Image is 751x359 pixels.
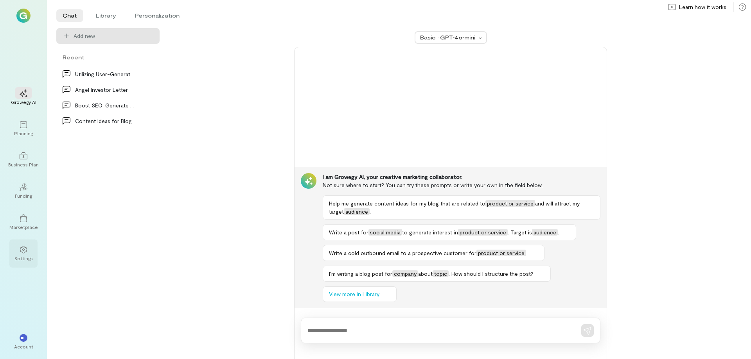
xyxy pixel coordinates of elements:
[526,250,527,256] span: .
[323,181,600,189] div: Not sure where to start? You can try these prompts or write your own in the field below.
[56,9,83,22] li: Chat
[449,270,534,277] span: . How should I structure the post?
[418,270,433,277] span: about
[368,229,402,236] span: social media
[74,32,153,40] span: Add new
[14,343,33,350] div: Account
[458,229,508,236] span: product or service
[9,177,38,205] a: Funding
[344,208,370,215] span: audience
[56,53,160,61] div: Recent
[9,208,38,236] a: Marketplace
[15,193,32,199] div: Funding
[323,173,600,181] div: I am Growegy AI, your creative marketing collaborator.
[323,195,600,220] button: Help me generate content ideas for my blog that are related toproduct or serviceand will attract ...
[90,9,122,22] li: Library
[323,245,544,261] button: Write a cold outbound email to a prospective customer forproduct or service.
[11,99,36,105] div: Growegy AI
[402,229,458,236] span: to generate interest in
[9,224,38,230] div: Marketplace
[485,200,535,207] span: product or service
[329,290,379,298] span: View more in Library
[433,270,449,277] span: topic
[129,9,186,22] li: Personalization
[9,114,38,143] a: Planning
[323,266,551,282] button: I’m writing a blog post forcompanyabouttopic. How should I structure the post?
[392,270,418,277] span: company
[329,270,392,277] span: I’m writing a blog post for
[75,70,136,78] div: Utilizing User-Generated Content
[679,3,726,11] span: Learn how it works
[14,255,33,261] div: Settings
[75,117,136,125] div: Content Ideas for Blog
[9,239,38,268] a: Settings
[323,286,397,302] button: View more in Library
[329,200,485,207] span: Help me generate content ideas for my blog that are related to
[8,161,39,168] div: Business Plan
[323,224,576,240] button: Write a post forsocial mediato generate interest inproduct or service. Target isaudience.
[329,229,368,236] span: Write a post for
[420,34,476,41] div: Basic · GPT‑4o‑mini
[9,146,38,174] a: Business Plan
[508,229,532,236] span: . Target is
[14,130,33,136] div: Planning
[476,250,526,256] span: product or service
[75,86,136,94] div: Angel Investor Letter
[9,83,38,111] a: Growegy AI
[532,229,558,236] span: audience
[370,208,371,215] span: .
[75,101,136,109] div: Boost SEO: Generate Related Keywords
[329,250,476,256] span: Write a cold outbound email to a prospective customer for
[558,229,559,236] span: .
